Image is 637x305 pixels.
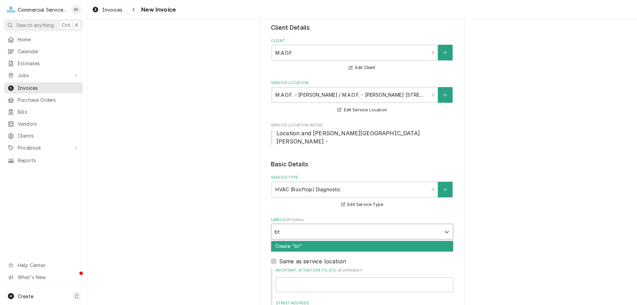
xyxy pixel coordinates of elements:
svg: Create New Client [443,50,447,55]
div: Service Location Notes [271,123,453,145]
span: Invoices [102,6,122,13]
button: Edit Service Location [336,106,388,114]
span: Location and [PERSON_NAME][GEOGRAPHIC_DATA][PERSON_NAME] - [276,130,420,145]
span: What's New [18,274,79,281]
legend: Basic Details [271,160,453,169]
span: Service Location Notes [271,129,453,145]
span: Estimates [18,60,79,67]
div: Commercial Service Co.'s Avatar [6,5,16,14]
button: Navigate back [128,4,139,15]
span: Search anything [16,22,54,29]
span: Home [18,36,79,43]
span: New Invoice [139,5,176,14]
a: Clients [4,130,83,141]
span: Clients [18,132,79,139]
label: Labels [271,217,453,223]
span: Service Location Notes [271,123,453,128]
div: Brian Key's Avatar [72,5,81,14]
a: Go to What's New [4,272,83,283]
label: Service Location [271,80,453,86]
button: Edit Service Type [340,200,384,209]
button: Search anythingCtrlK [4,19,83,31]
span: Calendar [18,48,79,55]
svg: Create New Location [443,93,447,97]
a: Reports [4,155,83,166]
span: Bills [18,108,79,115]
div: BK [72,5,81,14]
legend: Client Details [271,23,453,32]
span: ( if different ) [338,268,362,272]
a: Home [4,34,83,45]
span: Purchase Orders [18,96,79,103]
span: Vendors [18,120,79,127]
span: Help Center [18,262,79,269]
div: Labels [271,217,453,239]
a: Vendors [4,118,83,129]
div: C [6,5,16,14]
label: Recipient, Attention To, etc. [276,268,453,273]
span: Ctrl [62,22,71,29]
div: Service Location [271,80,453,114]
button: Create New Service [438,182,452,197]
svg: Create New Service [443,187,447,192]
button: Create New Location [438,87,452,103]
div: Create "bt" [271,241,453,252]
span: Invoices [18,84,79,92]
span: Reports [18,157,79,164]
a: Go to Jobs [4,70,83,81]
a: Estimates [4,58,83,69]
span: C [75,293,78,300]
button: Edit Client [348,64,376,72]
span: K [75,22,78,29]
label: Client [271,38,453,44]
span: ( optional ) [285,218,304,222]
div: Client [271,38,453,72]
label: Service Type [271,175,453,180]
div: Recipient, Attention To, etc. [276,268,453,292]
a: Invoices [89,4,125,15]
button: Create New Client [438,45,452,60]
span: Jobs [18,72,69,79]
a: Bills [4,106,83,117]
a: Purchase Orders [4,94,83,106]
a: Invoices [4,82,83,94]
a: Calendar [4,46,83,57]
a: Go to Help Center [4,260,83,271]
span: Pricebook [18,144,69,151]
label: Same as service location [279,257,346,265]
span: Create [18,293,33,299]
a: Go to Pricebook [4,142,83,153]
div: Service Type [271,175,453,209]
div: Commercial Service Co. [18,6,68,13]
